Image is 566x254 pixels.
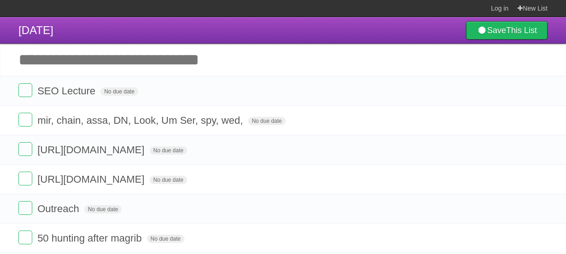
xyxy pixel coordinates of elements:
span: No due date [248,117,285,125]
span: No due date [84,205,122,214]
span: [URL][DOMAIN_NAME] [37,144,147,156]
span: [URL][DOMAIN_NAME] [37,173,147,185]
span: 50 hunting after magrib [37,232,144,244]
label: Done [18,113,32,127]
label: Done [18,172,32,185]
label: Done [18,231,32,244]
a: SaveThis List [466,21,548,40]
label: Done [18,83,32,97]
span: [DATE] [18,24,53,36]
span: No due date [100,87,138,96]
span: SEO Lecture [37,85,98,97]
span: Outreach [37,203,82,214]
b: This List [506,26,537,35]
span: No due date [150,146,187,155]
span: mir, chain, assa, DN, Look, Um Ser, spy, wed, [37,115,245,126]
label: Done [18,142,32,156]
label: Done [18,201,32,215]
span: No due date [147,235,184,243]
span: No due date [150,176,187,184]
